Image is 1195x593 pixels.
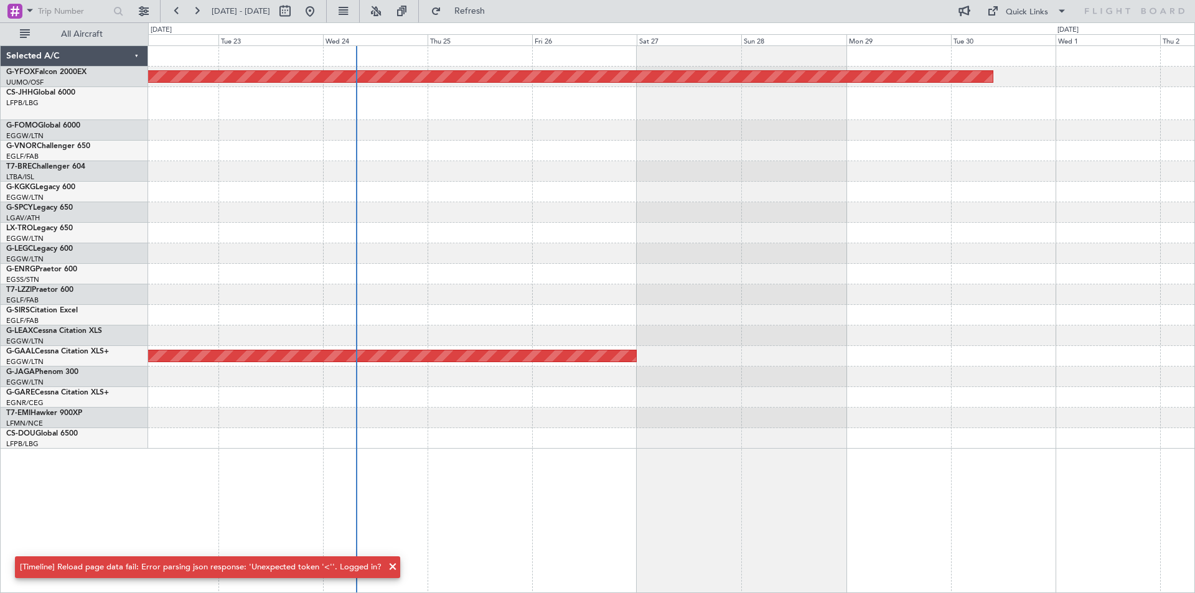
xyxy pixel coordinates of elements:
[6,398,44,408] a: EGNR/CEG
[6,348,35,355] span: G-GAAL
[6,254,44,264] a: EGGW/LTN
[6,245,33,253] span: G-LEGC
[6,213,40,223] a: LGAV/ATH
[6,357,44,367] a: EGGW/LTN
[6,184,35,191] span: G-KGKG
[32,30,131,39] span: All Aircraft
[6,378,44,387] a: EGGW/LTN
[6,368,35,376] span: G-JAGA
[6,439,39,449] a: LFPB/LBG
[741,34,846,45] div: Sun 28
[6,316,39,325] a: EGLF/FAB
[6,327,102,335] a: G-LEAXCessna Citation XLS
[20,561,382,574] div: [Timeline] Reload page data fail: Error parsing json response: 'Unexpected token '<''. Logged in?
[532,34,637,45] div: Fri 26
[6,89,75,96] a: CS-JHHGlobal 6000
[6,409,82,417] a: T7-EMIHawker 900XP
[14,24,135,44] button: All Aircraft
[6,389,109,396] a: G-GARECessna Citation XLS+
[637,34,741,45] div: Sat 27
[6,204,33,212] span: G-SPCY
[6,286,32,294] span: T7-LZZI
[6,419,43,428] a: LFMN/NCE
[6,184,75,191] a: G-KGKGLegacy 600
[6,68,35,76] span: G-YFOX
[6,286,73,294] a: T7-LZZIPraetor 600
[6,193,44,202] a: EGGW/LTN
[323,34,428,45] div: Wed 24
[114,34,218,45] div: Mon 22
[6,389,35,396] span: G-GARE
[218,34,323,45] div: Tue 23
[38,2,110,21] input: Trip Number
[6,266,35,273] span: G-ENRG
[6,327,33,335] span: G-LEAX
[6,266,77,273] a: G-ENRGPraetor 600
[151,25,172,35] div: [DATE]
[6,142,37,150] span: G-VNOR
[846,34,951,45] div: Mon 29
[428,34,532,45] div: Thu 25
[981,1,1073,21] button: Quick Links
[6,152,39,161] a: EGLF/FAB
[6,225,73,232] a: LX-TROLegacy 650
[6,307,78,314] a: G-SIRSCitation Excel
[6,163,32,170] span: T7-BRE
[6,430,78,437] a: CS-DOUGlobal 6500
[6,337,44,346] a: EGGW/LTN
[444,7,496,16] span: Refresh
[6,163,85,170] a: T7-BREChallenger 604
[1057,25,1079,35] div: [DATE]
[6,68,87,76] a: G-YFOXFalcon 2000EX
[951,34,1056,45] div: Tue 30
[6,368,78,376] a: G-JAGAPhenom 300
[1056,34,1160,45] div: Wed 1
[6,89,33,96] span: CS-JHH
[212,6,270,17] span: [DATE] - [DATE]
[6,225,33,232] span: LX-TRO
[6,234,44,243] a: EGGW/LTN
[6,131,44,141] a: EGGW/LTN
[6,78,44,87] a: UUMO/OSF
[6,348,109,355] a: G-GAALCessna Citation XLS+
[6,409,30,417] span: T7-EMI
[6,98,39,108] a: LFPB/LBG
[1006,6,1048,19] div: Quick Links
[6,204,73,212] a: G-SPCYLegacy 650
[6,275,39,284] a: EGSS/STN
[6,245,73,253] a: G-LEGCLegacy 600
[6,296,39,305] a: EGLF/FAB
[6,122,80,129] a: G-FOMOGlobal 6000
[6,172,34,182] a: LTBA/ISL
[6,430,35,437] span: CS-DOU
[6,307,30,314] span: G-SIRS
[6,122,38,129] span: G-FOMO
[6,142,90,150] a: G-VNORChallenger 650
[425,1,500,21] button: Refresh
